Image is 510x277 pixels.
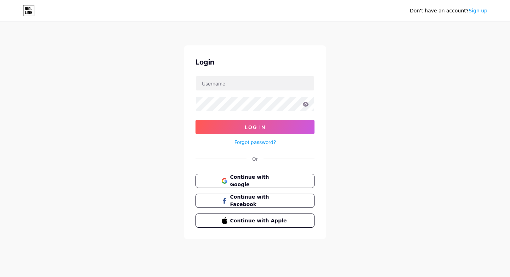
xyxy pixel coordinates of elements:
[196,76,314,90] input: Username
[195,120,314,134] button: Log In
[195,194,314,208] button: Continue with Facebook
[195,57,314,67] div: Login
[230,217,289,225] span: Continue with Apple
[410,7,487,15] div: Don't have an account?
[245,124,266,130] span: Log In
[469,8,487,13] a: Sign up
[252,155,258,162] div: Or
[230,173,289,188] span: Continue with Google
[230,193,289,208] span: Continue with Facebook
[195,174,314,188] button: Continue with Google
[195,214,314,228] button: Continue with Apple
[234,138,276,146] a: Forgot password?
